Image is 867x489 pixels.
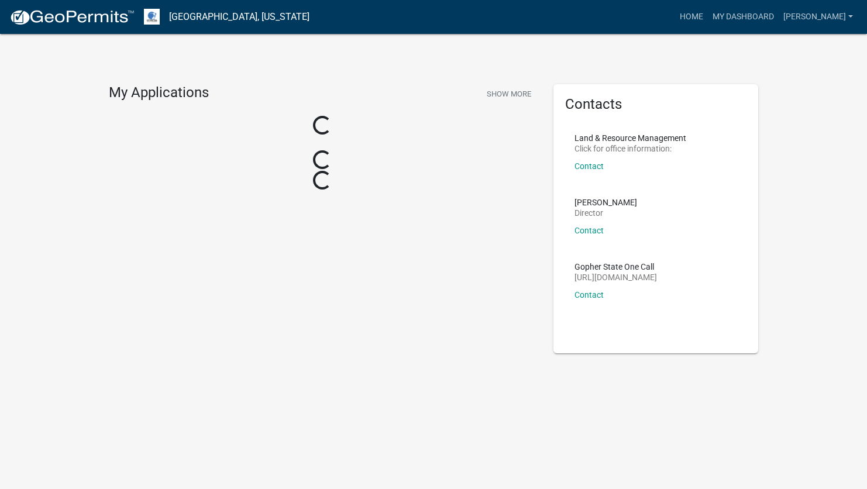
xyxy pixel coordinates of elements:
a: Contact [574,161,604,171]
a: Contact [574,226,604,235]
a: My Dashboard [708,6,779,28]
p: Director [574,209,637,217]
h5: Contacts [565,96,746,113]
a: [PERSON_NAME] [779,6,858,28]
a: Home [675,6,708,28]
h4: My Applications [109,84,209,102]
p: Land & Resource Management [574,134,686,142]
p: [PERSON_NAME] [574,198,637,206]
img: Otter Tail County, Minnesota [144,9,160,25]
p: [URL][DOMAIN_NAME] [574,273,657,281]
p: Click for office information: [574,144,686,153]
p: Gopher State One Call [574,263,657,271]
button: Show More [482,84,536,104]
a: Contact [574,290,604,299]
a: [GEOGRAPHIC_DATA], [US_STATE] [169,7,309,27]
